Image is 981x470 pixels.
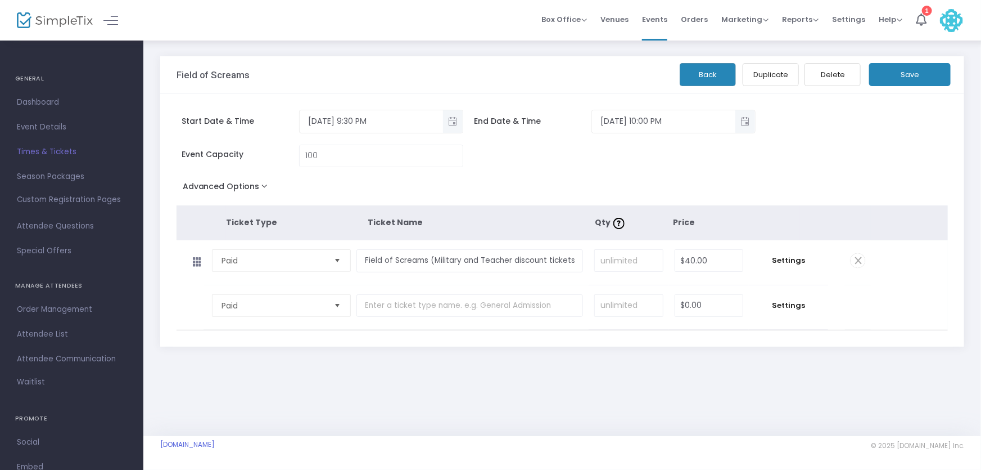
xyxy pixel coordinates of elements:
[595,250,662,271] input: unlimited
[832,5,865,34] span: Settings
[869,63,951,86] button: Save
[474,115,592,127] span: End Date & Time
[177,178,278,199] button: Advanced Options
[595,295,662,316] input: unlimited
[595,217,627,228] span: Qty
[177,69,250,80] h3: Field of Screams
[17,120,126,135] span: Event Details
[368,217,423,228] span: Ticket Name
[226,217,277,228] span: Ticket Type
[17,219,126,234] span: Attendee Questions
[356,294,584,317] input: Enter a ticket type name. e.g. General Admission
[17,327,126,342] span: Attendee List
[721,14,768,25] span: Marketing
[735,110,755,133] button: Toggle popup
[680,63,736,86] button: Back
[182,115,299,127] span: Start Date & Time
[160,440,215,449] a: [DOMAIN_NAME]
[541,14,587,25] span: Box Office
[330,250,346,271] button: Select
[782,14,819,25] span: Reports
[17,244,126,258] span: Special Offers
[17,435,126,450] span: Social
[743,63,799,86] button: Duplicate
[681,5,708,34] span: Orders
[754,300,822,311] span: Settings
[356,249,584,272] input: Enter a ticket type name. e.g. General Admission
[17,377,45,388] span: Waitlist
[754,255,822,266] span: Settings
[871,441,964,450] span: © 2025 [DOMAIN_NAME] Inc.
[15,275,128,297] h4: MANAGE ATTENDEES
[17,302,126,317] span: Order Management
[17,145,126,159] span: Times & Tickets
[17,194,121,205] span: Custom Registration Pages
[804,63,861,86] button: Delete
[17,352,126,366] span: Attendee Communication
[330,295,346,316] button: Select
[673,217,695,228] span: Price
[443,110,463,133] button: Toggle popup
[675,295,743,316] input: Price
[182,149,299,160] span: Event Capacity
[600,5,629,34] span: Venues
[879,14,902,25] span: Help
[15,68,128,90] h4: GENERAL
[613,218,625,229] img: question-mark
[17,169,126,184] span: Season Packages
[15,408,128,430] h4: PROMOTE
[922,6,932,16] div: 1
[221,300,326,311] span: Paid
[675,250,743,271] input: Price
[592,112,735,131] input: Select date & time
[221,255,326,266] span: Paid
[17,95,126,110] span: Dashboard
[642,5,667,34] span: Events
[300,112,443,131] input: Select date & time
